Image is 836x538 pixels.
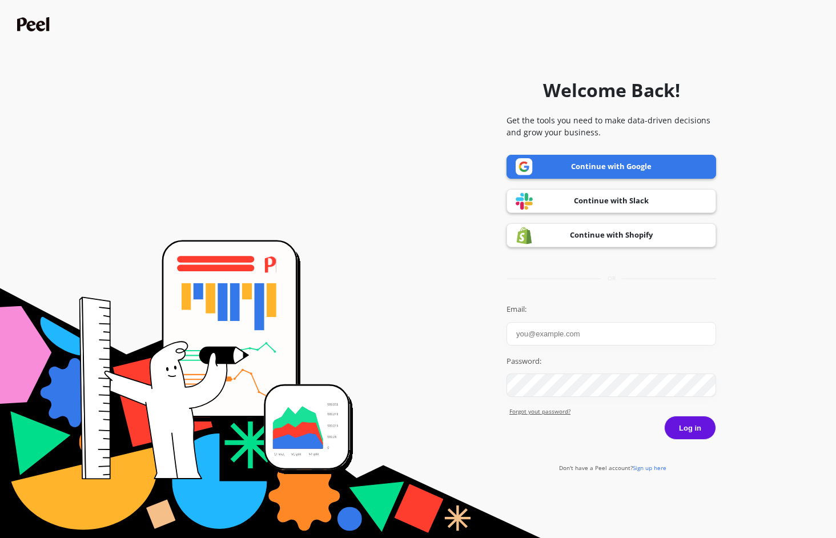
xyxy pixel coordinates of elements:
[543,77,680,104] h1: Welcome Back!
[17,17,53,31] img: Peel
[664,416,716,440] button: Log in
[507,274,716,283] div: or
[516,192,533,210] img: Slack logo
[516,158,533,175] img: Google logo
[507,223,716,247] a: Continue with Shopify
[507,114,716,138] p: Get the tools you need to make data-driven decisions and grow your business.
[507,155,716,179] a: Continue with Google
[507,322,716,346] input: you@example.com
[516,227,533,244] img: Shopify logo
[507,356,716,367] label: Password:
[507,189,716,213] a: Continue with Slack
[559,464,666,472] a: Don't have a Peel account?Sign up here
[507,304,716,315] label: Email:
[509,407,716,416] a: Forgot yout password?
[633,464,666,472] span: Sign up here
